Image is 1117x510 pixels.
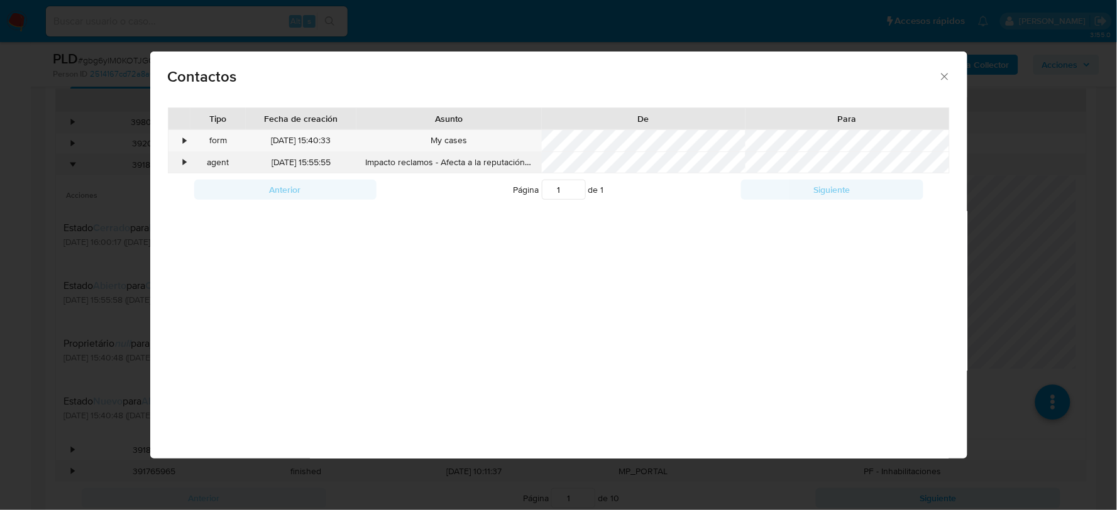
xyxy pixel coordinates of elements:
[168,69,939,84] span: Contactos
[246,152,357,173] div: [DATE] 15:55:55
[357,130,542,151] div: My cases
[184,134,187,147] div: •
[754,112,940,125] div: Para
[190,152,246,173] div: agent
[514,180,604,200] span: Página de
[194,180,377,200] button: Anterior
[190,130,246,151] div: form
[184,156,187,169] div: •
[938,70,950,82] button: close
[199,112,237,125] div: Tipo
[601,183,604,196] span: 1
[357,152,542,173] div: Impacto reclamos - Afecta a la reputación y no excluimos, el producto no funciona
[246,130,357,151] div: [DATE] 15:40:33
[741,180,923,200] button: Siguiente
[365,112,532,125] div: Asunto
[551,112,737,125] div: De
[255,112,348,125] div: Fecha de creación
